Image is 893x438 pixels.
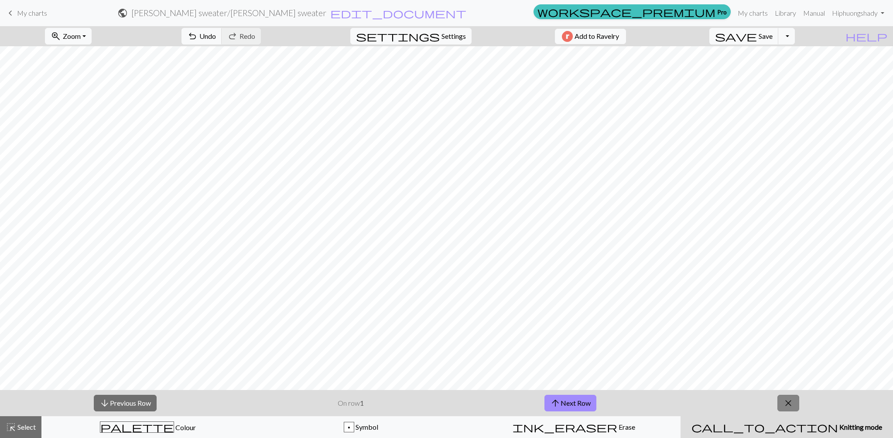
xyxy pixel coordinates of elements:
[5,7,16,19] span: keyboard_arrow_left
[800,4,828,22] a: Manual
[555,29,626,44] button: Add to Ravelry
[99,397,110,409] span: arrow_downward
[715,30,757,42] span: save
[544,395,596,411] button: Next Row
[338,398,364,408] p: On row
[350,28,472,44] button: SettingsSettings
[734,4,771,22] a: My charts
[771,4,800,22] a: Library
[356,30,440,42] span: settings
[174,423,196,431] span: Colour
[845,30,887,42] span: help
[537,6,715,18] span: workspace_premium
[187,30,198,42] span: undo
[759,32,773,40] span: Save
[254,416,467,438] button: p Symbol
[131,8,326,18] h2: [PERSON_NAME] sweater / [PERSON_NAME] sweater
[356,31,440,41] i: Settings
[6,421,16,433] span: highlight_alt
[51,30,61,42] span: zoom_in
[41,416,254,438] button: Colour
[16,423,36,431] span: Select
[94,395,157,411] button: Previous Row
[330,7,466,19] span: edit_document
[360,399,364,407] strong: 1
[562,31,573,42] img: Ravelry
[100,421,174,433] span: palette
[468,416,681,438] button: Erase
[534,4,731,19] a: Pro
[17,9,47,17] span: My charts
[181,28,222,44] button: Undo
[45,28,92,44] button: Zoom
[354,423,378,431] span: Symbol
[344,422,354,433] div: p
[117,7,128,19] span: public
[550,397,561,409] span: arrow_upward
[575,31,619,42] span: Add to Ravelry
[5,6,47,21] a: My charts
[199,32,216,40] span: Undo
[441,31,466,41] span: Settings
[63,32,81,40] span: Zoom
[709,28,779,44] button: Save
[838,423,882,431] span: Knitting mode
[513,421,617,433] span: ink_eraser
[828,4,888,22] a: Hiphuongshady
[691,421,838,433] span: call_to_action
[681,416,893,438] button: Knitting mode
[617,423,635,431] span: Erase
[783,397,794,409] span: close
